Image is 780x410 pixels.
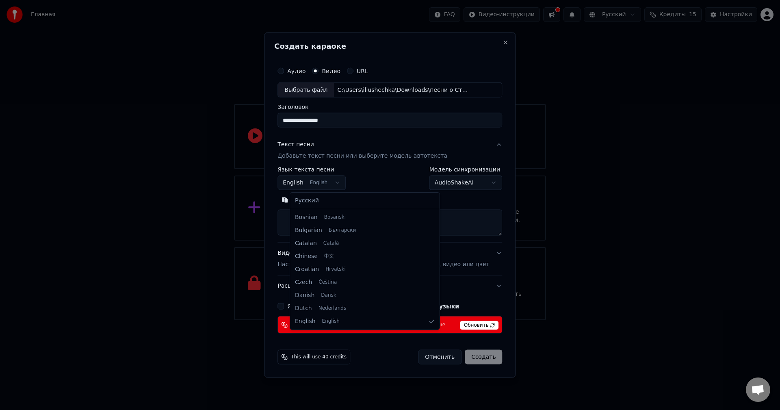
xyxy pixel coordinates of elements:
span: Nederlands [318,305,346,312]
span: English [295,317,316,325]
span: Bosnian [295,213,318,221]
span: Български [329,227,356,234]
span: English [322,318,340,325]
span: Czech [295,278,312,286]
span: Croatian [295,265,319,273]
span: Hrvatski [325,266,346,273]
span: Danish [295,291,314,299]
span: Čeština [318,279,337,286]
span: Bosanski [324,214,346,221]
span: 中文 [324,253,334,260]
span: Catalan [295,239,317,247]
span: Chinese [295,252,318,260]
span: Русский [295,197,319,205]
span: Bulgarian [295,226,322,234]
span: Dansk [321,292,336,299]
span: Català [323,240,339,247]
span: Dutch [295,304,312,312]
